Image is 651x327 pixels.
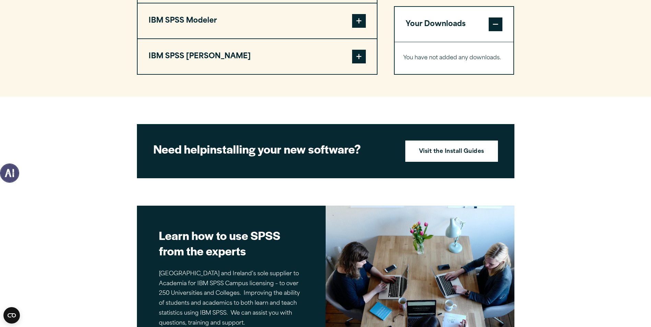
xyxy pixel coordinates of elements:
a: Visit the Install Guides [405,141,498,162]
button: IBM SPSS [PERSON_NAME] [138,39,377,74]
p: You have not added any downloads. [403,53,505,63]
strong: Visit the Install Guides [419,147,484,156]
h2: installing your new software? [153,141,394,157]
button: IBM SPSS Modeler [138,3,377,38]
h2: Learn how to use SPSS from the experts [159,228,304,258]
button: Your Downloads [395,7,514,42]
div: Your Downloads [395,42,514,74]
button: Open CMP widget [3,307,20,324]
strong: Need help [153,141,207,157]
